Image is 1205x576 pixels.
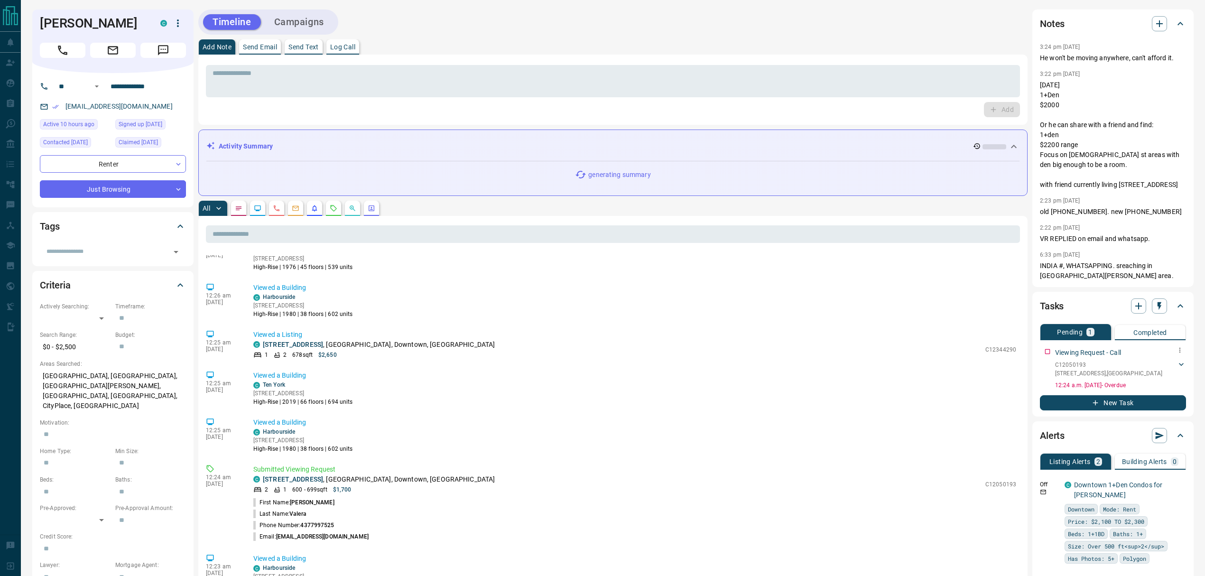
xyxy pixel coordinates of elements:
span: Valera [289,511,306,517]
div: Activity Summary [206,138,1020,155]
p: [STREET_ADDRESS] [253,254,353,263]
p: , [GEOGRAPHIC_DATA], Downtown, [GEOGRAPHIC_DATA] [263,340,495,350]
p: [DATE] [206,346,239,353]
div: condos.ca [253,294,260,301]
div: condos.ca [1065,482,1071,488]
svg: Email Verified [52,103,59,110]
p: 12:26 am [206,292,239,299]
p: Home Type: [40,447,111,455]
p: Motivation: [40,418,186,427]
svg: Lead Browsing Activity [254,204,261,212]
div: condos.ca [253,429,260,436]
p: [STREET_ADDRESS] [253,301,353,310]
button: Campaigns [265,14,334,30]
span: [PERSON_NAME] [290,499,334,506]
p: Send Email [243,44,277,50]
p: 2:23 pm [DATE] [1040,197,1080,204]
p: 12:23 am [206,563,239,570]
p: C12344290 [985,345,1016,354]
div: Tags [40,215,186,238]
svg: Emails [292,204,299,212]
p: $1,700 [333,485,352,494]
p: [STREET_ADDRESS] [253,389,353,398]
h2: Tags [40,219,59,234]
a: [STREET_ADDRESS] [263,341,323,348]
span: Active 10 hours ago [43,120,94,129]
p: Areas Searched: [40,360,186,368]
div: C12050193[STREET_ADDRESS],[GEOGRAPHIC_DATA] [1055,359,1186,380]
p: High-Rise | 1980 | 38 floors | 602 units [253,310,353,318]
span: Polygon [1123,554,1146,563]
p: 12:24 am [206,474,239,481]
div: Criteria [40,274,186,297]
p: [DATE] [206,299,239,306]
h2: Notes [1040,16,1065,31]
p: Pre-Approval Amount: [115,504,186,512]
a: Harbourside [263,294,295,300]
svg: Requests [330,204,337,212]
span: Downtown [1068,504,1094,514]
p: VR REPLIED on email and whatsapp. [1040,234,1186,244]
p: Min Size: [115,447,186,455]
span: Call [40,43,85,58]
a: Ten York [263,381,285,388]
span: [EMAIL_ADDRESS][DOMAIN_NAME] [276,533,369,540]
span: Size: Over 500 ft<sup>2</sup> [1068,541,1164,551]
button: New Task [1040,395,1186,410]
p: C12050193 [1055,361,1162,369]
div: Renter [40,155,186,173]
p: 1 [1088,329,1092,335]
p: 6:33 pm [DATE] [1040,251,1080,258]
span: 4377997525 [300,522,334,529]
span: Price: $2,100 TO $2,300 [1068,517,1144,526]
div: Sat Mar 01 2025 [115,137,186,150]
button: Open [91,81,102,92]
p: INDIA #, WHATSAPPING. sreaching in [GEOGRAPHIC_DATA][PERSON_NAME] area. [1040,261,1186,281]
p: Beds: [40,475,111,484]
p: Building Alerts [1122,458,1167,465]
p: C12050193 [985,480,1016,489]
span: Baths: 1+ [1113,529,1143,539]
p: Listing Alerts [1049,458,1091,465]
p: [DATE] 1+Den $2000 Or he can share with a friend and find: 1+den $2200 range Focus on [DEMOGRAPHI... [1040,80,1186,190]
span: Claimed [DATE] [119,138,158,147]
p: 12:25 am [206,427,239,434]
p: 2 [283,351,287,359]
p: Viewed a Listing [253,330,1016,340]
div: Alerts [1040,424,1186,447]
p: Mortgage Agent: [115,561,186,569]
svg: Opportunities [349,204,356,212]
p: Budget: [115,331,186,339]
h2: Criteria [40,278,71,293]
p: Phone Number: [253,521,334,530]
p: 2:22 pm [DATE] [1040,224,1080,231]
p: 12:25 am [206,380,239,387]
div: condos.ca [253,565,260,572]
p: Activity Summary [219,141,273,151]
span: Signed up [DATE] [119,120,162,129]
p: old [PHONE_NUMBER]. new [PHONE_NUMBER] [1040,207,1186,217]
p: [DATE] [206,387,239,393]
span: Beds: 1+1BD [1068,529,1104,539]
p: 12:25 am [206,339,239,346]
p: 1 [283,485,287,494]
h1: [PERSON_NAME] [40,16,146,31]
p: High-Rise | 2019 | 66 floors | 694 units [253,398,353,406]
p: Pre-Approved: [40,504,111,512]
button: Open [169,245,183,259]
p: Send Text [288,44,319,50]
p: All [203,205,210,212]
p: 678 sqft [292,351,313,359]
p: High-Rise | 1976 | 45 floors | 539 units [253,263,353,271]
a: [EMAIL_ADDRESS][DOMAIN_NAME] [65,102,173,110]
p: Last Name: [253,510,306,518]
p: 600 - 699 sqft [292,485,327,494]
p: Log Call [330,44,355,50]
p: $0 - $2,500 [40,339,111,355]
div: condos.ca [253,476,260,483]
span: Message [140,43,186,58]
p: Off [1040,480,1059,489]
div: condos.ca [253,382,260,389]
p: Search Range: [40,331,111,339]
p: 12:24 a.m. [DATE] - Overdue [1055,381,1186,390]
